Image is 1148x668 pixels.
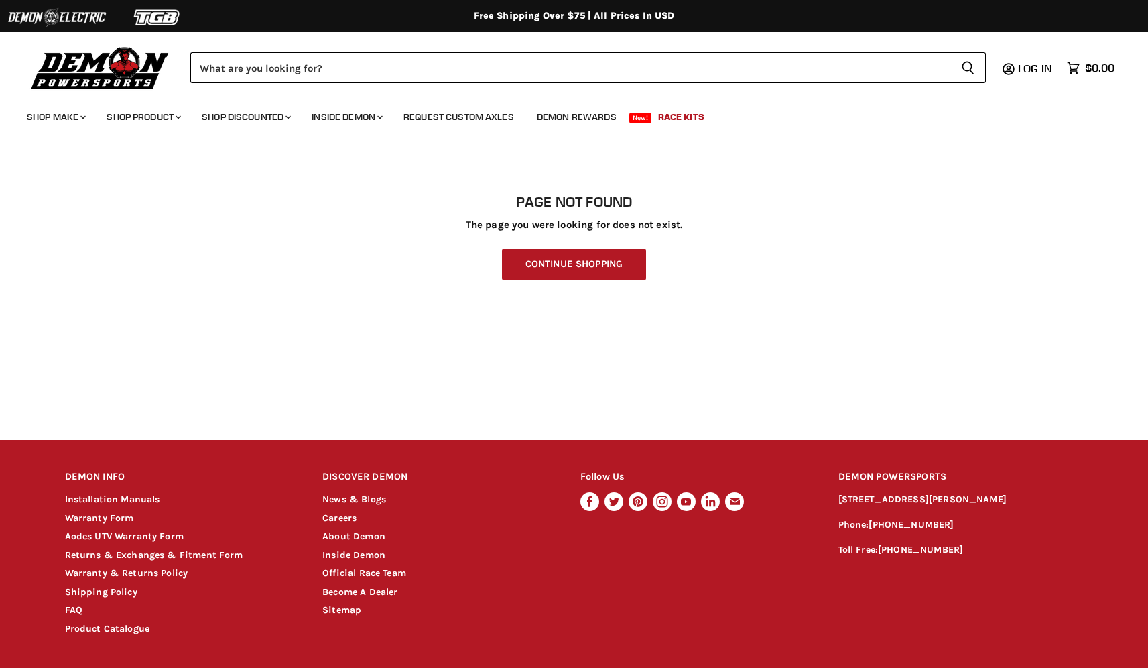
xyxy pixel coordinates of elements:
span: Log in [1018,62,1052,75]
form: Product [190,52,986,83]
p: Phone: [838,518,1084,533]
a: Aodes UTV Warranty Form [65,531,184,542]
a: Warranty & Returns Policy [65,567,188,579]
a: Sitemap [322,604,361,616]
a: Warranty Form [65,512,134,524]
a: FAQ [65,604,82,616]
span: $0.00 [1085,62,1114,74]
a: Shop Product [97,103,189,131]
a: Shop Discounted [192,103,299,131]
a: Inside Demon [302,103,391,131]
a: Shop Make [17,103,94,131]
a: $0.00 [1060,58,1121,78]
p: [STREET_ADDRESS][PERSON_NAME] [838,492,1084,508]
h1: Page not found [65,194,1084,210]
a: Race Kits [648,103,714,131]
a: Become A Dealer [322,586,397,598]
h2: DEMON POWERSPORTS [838,461,1084,493]
h2: DISCOVER DEMON [322,461,555,493]
a: Continue Shopping [502,249,646,280]
p: The page you were looking for does not exist. [65,219,1084,231]
a: About Demon [322,531,385,542]
input: Search [190,52,950,83]
ul: Main menu [17,98,1111,131]
a: News & Blogs [322,494,386,505]
div: Free Shipping Over $75 | All Prices In USD [38,10,1110,22]
a: Shipping Policy [65,586,137,598]
a: Inside Demon [322,549,385,561]
img: TGB Logo 2 [107,5,208,30]
a: Log in [1012,62,1060,74]
span: New! [629,113,652,123]
h2: DEMON INFO [65,461,298,493]
a: Returns & Exchanges & Fitment Form [65,549,243,561]
a: [PHONE_NUMBER] [878,544,963,555]
p: Toll Free: [838,543,1084,558]
a: [PHONE_NUMBER] [869,519,954,531]
h2: Follow Us [580,461,813,493]
a: Request Custom Axles [393,103,524,131]
a: Official Race Team [322,567,406,579]
a: Demon Rewards [527,103,627,131]
a: Installation Manuals [65,494,160,505]
img: Demon Powersports [27,44,174,91]
button: Search [950,52,986,83]
a: Product Catalogue [65,623,150,634]
a: Careers [322,512,357,524]
img: Demon Electric Logo 2 [7,5,107,30]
